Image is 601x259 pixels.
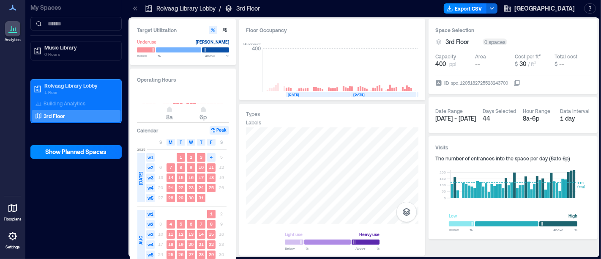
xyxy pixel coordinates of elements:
[188,242,194,247] text: 20
[137,126,158,135] h3: Calendar
[168,185,173,190] text: 21
[146,230,155,239] span: w3
[236,4,260,13] p: 3rd Floor
[178,252,183,257] text: 26
[180,221,182,226] text: 5
[188,252,194,257] text: 27
[210,154,213,160] text: 4
[180,154,182,160] text: 1
[440,170,446,174] tspan: 200
[246,26,418,34] div: Floor Occupancy
[210,139,213,146] span: F
[210,126,229,135] button: Peak
[137,147,145,152] span: 2025
[137,38,156,46] div: Underuse
[5,245,20,250] p: Settings
[288,92,299,96] text: [DATE]
[560,114,591,123] div: 1 day
[440,176,446,181] tspan: 150
[169,139,173,146] span: M
[2,19,23,45] a: Analytics
[219,4,221,13] p: /
[44,82,115,89] p: Rolvaag Library Lobby
[137,53,161,58] span: Below %
[146,240,155,249] span: w4
[444,79,449,87] span: ID
[1,198,24,224] a: Floorplans
[190,165,192,170] text: 9
[200,113,207,121] span: 6p
[146,174,155,182] span: w3
[146,163,155,172] span: w2
[553,227,577,232] span: Above %
[209,231,214,237] text: 15
[483,114,516,123] div: 44
[3,226,23,252] a: Settings
[146,184,155,192] span: w4
[359,230,380,239] div: Heavy use
[205,53,229,58] span: Above %
[523,107,550,114] div: Hour Range
[199,185,204,190] text: 24
[285,246,309,251] span: Below %
[515,61,518,67] span: $
[528,61,536,67] span: / ft²
[246,119,261,126] div: Labels
[560,107,590,114] div: Data Interval
[199,195,204,200] text: 31
[30,3,122,12] p: My Spaces
[435,26,591,34] h3: Space Selection
[209,175,214,180] text: 18
[199,252,204,257] text: 28
[209,242,214,247] text: 22
[501,2,577,15] button: [GEOGRAPHIC_DATA]
[444,3,487,14] button: Export CSV
[200,154,202,160] text: 3
[166,113,173,121] span: 8a
[435,155,591,162] div: The number of entrances into the space per day ( 8a to 6p )
[435,60,446,68] span: 400
[44,113,65,119] p: 3rd Floor
[146,153,155,162] span: w1
[514,80,520,86] button: IDspc_1205182725523243700
[445,38,469,46] span: 3rd Floor
[285,230,303,239] div: Light use
[190,154,192,160] text: 2
[178,175,183,180] text: 15
[519,60,526,67] span: 30
[449,61,456,67] span: ppl
[210,221,213,226] text: 8
[442,190,446,194] tspan: 50
[555,53,577,60] div: Total cost
[137,26,229,34] h3: Target Utilization
[435,60,472,68] button: 400 ppl
[435,143,591,152] h3: Visits
[168,231,173,237] text: 11
[44,89,115,96] p: 1 Floor
[444,196,446,200] tspan: 0
[483,39,507,45] div: 0 spaces
[178,231,183,237] text: 12
[353,92,365,96] text: [DATE]
[189,139,193,146] span: W
[188,185,194,190] text: 23
[435,115,476,122] span: [DATE] - [DATE]
[4,217,22,222] p: Floorplans
[483,107,516,114] div: Days Selected
[159,139,162,146] span: S
[355,246,380,251] span: Above %
[196,38,229,46] div: [PERSON_NAME]
[190,221,192,226] text: 6
[44,100,85,107] p: Building Analytics
[188,175,194,180] text: 16
[445,38,479,46] button: 3rd Floor
[210,211,213,216] text: 1
[199,165,204,170] text: 10
[559,60,564,67] span: --
[209,185,214,190] text: 25
[146,251,155,259] span: w5
[188,231,194,237] text: 13
[199,242,204,247] text: 21
[523,114,554,123] div: 8a - 6p
[168,242,173,247] text: 18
